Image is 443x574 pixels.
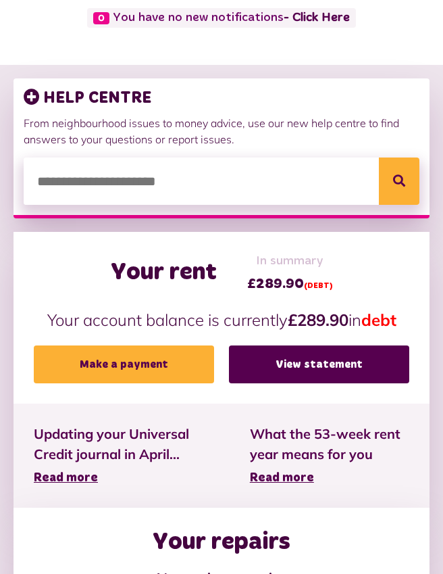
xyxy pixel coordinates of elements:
span: Updating your Universal Credit journal in April... [34,424,209,464]
span: Read more [250,472,314,484]
p: Your account balance is currently in [34,308,409,332]
a: Updating your Universal Credit journal in April... Read more [34,424,209,487]
span: 0 [93,12,109,24]
h3: HELP CENTRE [24,89,419,108]
span: Read more [34,472,98,484]
h2: Your rent [111,258,217,287]
a: What the 53-week rent year means for you Read more [250,424,409,487]
span: You have no new notifications [87,8,355,28]
span: debt [361,310,396,330]
h2: Your repairs [153,528,290,557]
span: In summary [247,252,333,270]
span: £289.90 [247,274,333,294]
a: View statement [229,345,409,383]
strong: £289.90 [288,310,348,330]
span: (DEBT) [304,282,333,290]
a: - Click Here [284,11,350,24]
a: Make a payment [34,345,214,383]
p: From neighbourhood issues to money advice, use our new help centre to find answers to your questi... [24,115,419,147]
span: What the 53-week rent year means for you [250,424,409,464]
